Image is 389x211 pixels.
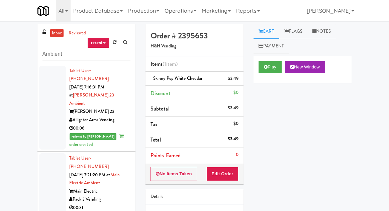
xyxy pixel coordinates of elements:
a: Flags [279,24,308,39]
div: $3.49 [228,104,239,112]
span: Skinny Pop White Cheddar [153,75,202,81]
div: $0 [233,120,238,128]
a: reviewed [67,29,88,37]
a: inbox [50,29,64,37]
a: Tablet User· [PHONE_NUMBER] [69,155,109,170]
a: Payment [254,39,289,54]
span: (1 ) [163,60,178,68]
div: Main Electric [69,187,130,196]
li: Tablet User· [PHONE_NUMBER][DATE] 7:16:31 PM at[PERSON_NAME] 23 Ambient[PERSON_NAME] 23Alligator ... [37,64,135,152]
span: order created [69,133,124,148]
span: Discount [151,89,171,97]
span: Subtotal [151,105,170,113]
a: [PERSON_NAME] 23 Ambient [69,92,114,107]
h4: Order # 2395653 [151,31,238,40]
a: Cart [254,24,279,39]
ng-pluralize: item [166,60,176,68]
a: Notes [307,24,336,39]
button: No Items Taken [151,167,197,181]
span: [DATE] 7:16:31 PM at [69,84,105,98]
button: Play [259,61,282,73]
img: Micromart [37,5,49,17]
div: 00:06 [69,124,130,133]
div: $0 [233,88,238,97]
span: Total [151,136,161,144]
div: $3.49 [228,74,239,83]
div: 0 [236,151,238,159]
button: New Window [285,61,325,73]
span: [DATE] 7:21:20 PM at [69,172,110,178]
span: Items [151,60,178,68]
a: Tablet User· [PHONE_NUMBER] [69,67,109,82]
div: [PERSON_NAME] 23 [69,108,130,116]
span: reviewed by [PERSON_NAME] [70,133,117,140]
div: Details [151,193,238,201]
span: Tax [151,121,158,128]
div: $3.49 [228,135,239,143]
button: Edit Order [206,167,239,181]
a: recent [87,37,109,48]
div: Pack 3 Vending [69,195,130,204]
div: Alligator Arms Vending [69,116,130,124]
input: Search vision orders [42,48,130,60]
h5: H&H Vending [151,44,238,49]
span: Points Earned [151,152,181,159]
